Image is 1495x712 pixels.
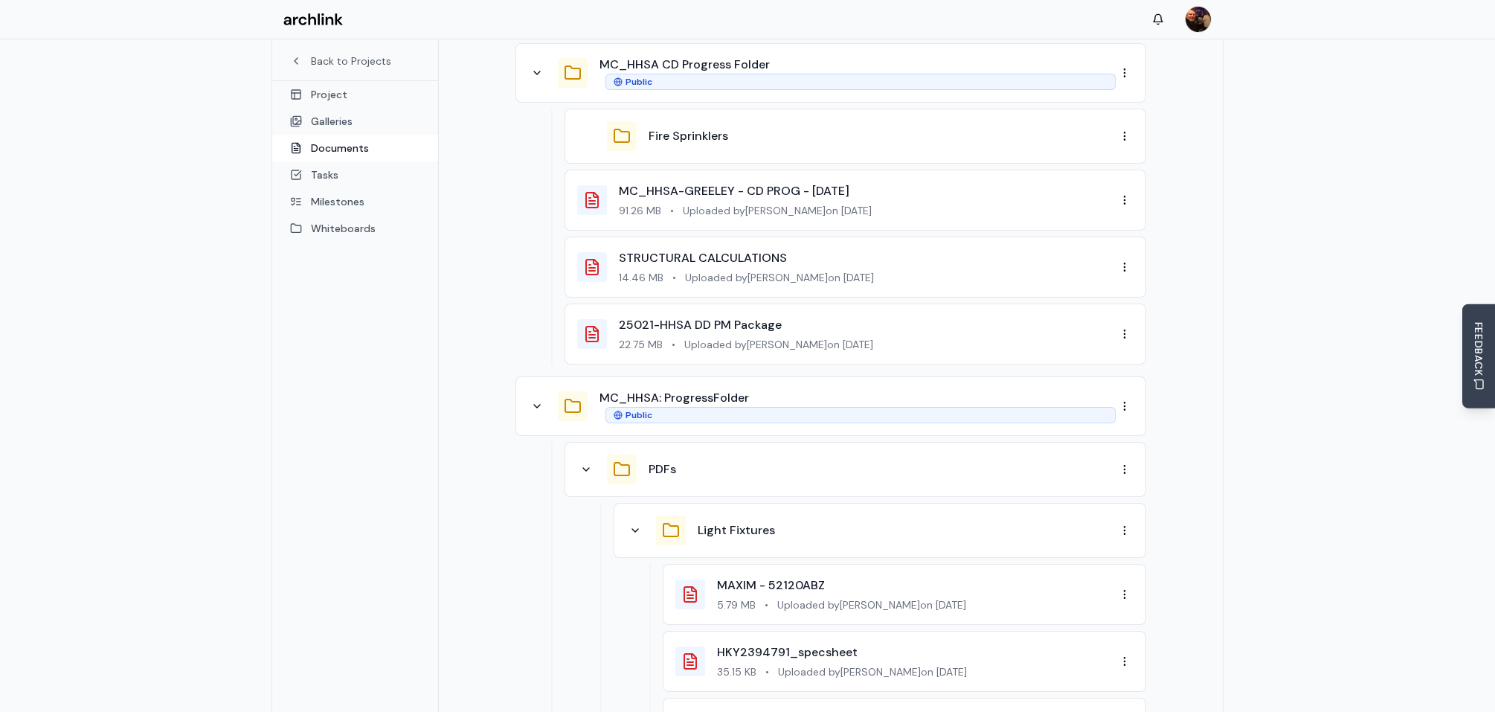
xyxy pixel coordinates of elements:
[272,135,438,161] a: Documents
[599,389,749,407] button: MC_HHSA: ProgressFolder
[619,337,663,352] span: 22.75 MB
[672,270,676,285] span: •
[283,13,343,26] img: Archlink
[778,664,967,679] span: Uploaded by [PERSON_NAME] on [DATE]
[619,250,787,266] a: STRUCTURAL CALCULATIONS
[515,43,1146,103] div: MC_HHSA CD Progress FolderPublic
[619,270,663,285] span: 14.46 MB
[614,503,1146,558] div: Light Fixtures
[765,597,768,612] span: •
[663,631,1146,692] div: HKY2394791_specsheet35.15 KB•Uploaded by[PERSON_NAME]on [DATE]
[698,522,775,539] button: Light Fixtures
[1471,321,1486,376] span: FEEDBACK
[565,170,1146,231] div: MC_HHSA-GREELEY - CD PROG - [DATE]91.26 MB•Uploaded by[PERSON_NAME]on [DATE]
[717,644,858,660] a: HKY2394791_specsheet
[717,664,756,679] span: 35.15 KB
[684,337,873,352] span: Uploaded by [PERSON_NAME] on [DATE]
[717,577,825,593] a: MAXIM - 52120ABZ
[765,664,769,679] span: •
[272,81,438,108] a: Project
[290,54,420,68] a: Back to Projects
[663,564,1146,625] div: MAXIM - 52120ABZ5.79 MB•Uploaded by[PERSON_NAME]on [DATE]
[515,376,1146,436] div: MC_HHSA: ProgressFolderPublic
[670,203,674,218] span: •
[272,108,438,135] a: Galleries
[599,56,770,74] button: MC_HHSA CD Progress Folder
[672,337,675,352] span: •
[683,203,872,218] span: Uploaded by [PERSON_NAME] on [DATE]
[649,127,728,145] button: Fire Sprinklers
[626,409,652,421] span: Public
[717,597,756,612] span: 5.79 MB
[565,442,1146,497] div: PDFs
[272,215,438,242] a: Whiteboards
[272,188,438,215] a: Milestones
[685,270,874,285] span: Uploaded by [PERSON_NAME] on [DATE]
[619,203,661,218] span: 91.26 MB
[626,76,652,88] span: Public
[649,461,676,478] button: PDFs
[619,317,782,333] a: 25021-HHSA DD PM Package
[1462,304,1495,408] button: Send Feedback
[777,597,966,612] span: Uploaded by [PERSON_NAME] on [DATE]
[565,304,1146,365] div: 25021-HHSA DD PM Package22.75 MB•Uploaded by[PERSON_NAME]on [DATE]
[619,183,849,199] a: MC_HHSA-GREELEY - CD PROG - [DATE]
[565,109,1146,164] div: Fire Sprinklers
[1186,7,1211,32] img: MARC JONES
[272,161,438,188] a: Tasks
[565,237,1146,298] div: STRUCTURAL CALCULATIONS14.46 MB•Uploaded by[PERSON_NAME]on [DATE]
